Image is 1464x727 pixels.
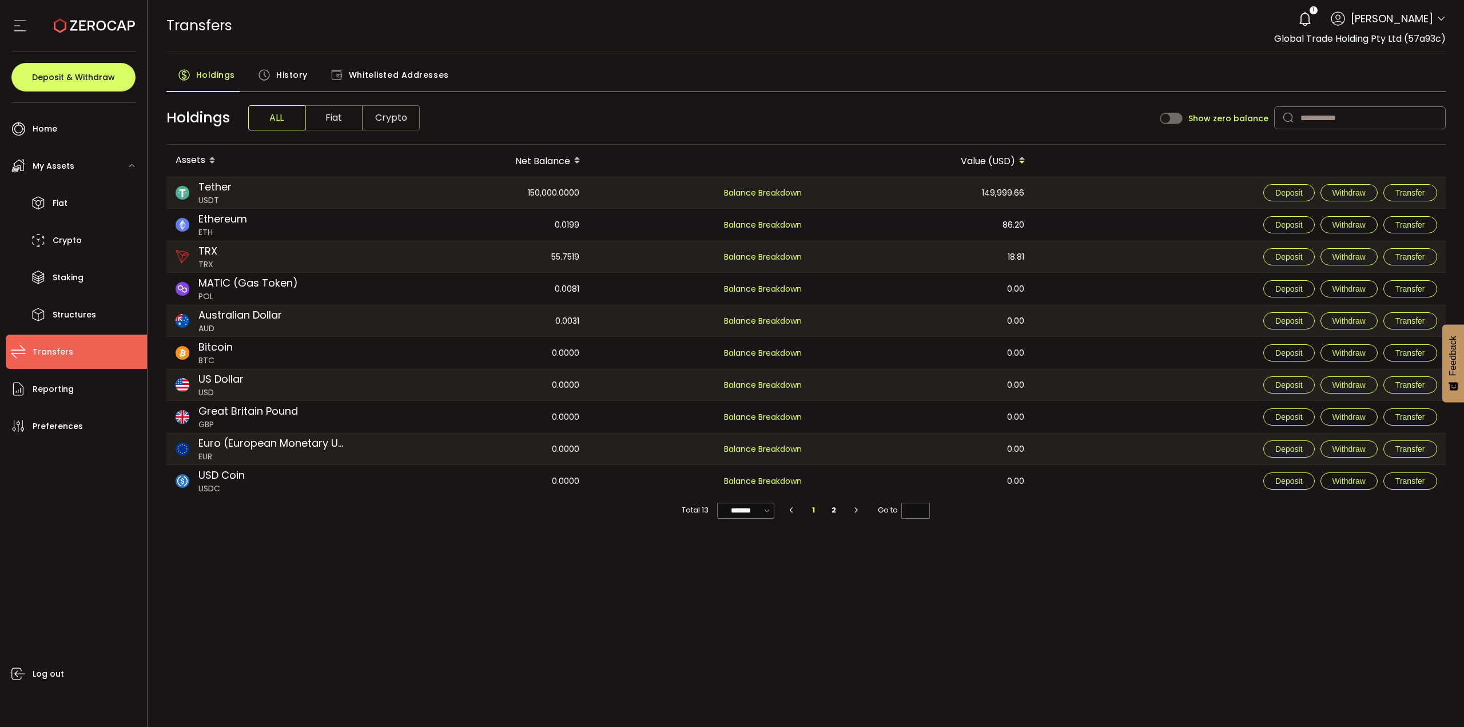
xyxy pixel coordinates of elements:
[1312,6,1314,14] span: 1
[367,209,588,241] div: 0.0199
[349,63,449,86] span: Whitelisted Addresses
[198,275,298,291] span: MATIC (Gas Token)
[53,232,82,249] span: Crypto
[198,467,245,483] span: USD Coin
[198,371,244,387] span: US Dollar
[1275,380,1302,390] span: Deposit
[1320,440,1378,458] button: Withdraw
[1448,336,1458,376] span: Feedback
[166,151,367,170] div: Assets
[1263,472,1314,490] button: Deposit
[803,502,824,518] li: 1
[166,107,230,129] span: Holdings
[176,186,189,200] img: usdt_portfolio.svg
[33,418,83,435] span: Preferences
[1275,284,1302,293] span: Deposit
[1275,412,1302,422] span: Deposit
[1275,316,1302,325] span: Deposit
[1332,348,1366,357] span: Withdraw
[176,250,189,264] img: trx_portfolio.png
[724,251,802,263] span: Balance Breakdown
[33,121,57,137] span: Home
[724,283,802,295] span: Balance Breakdown
[33,666,64,682] span: Log out
[198,227,247,239] span: ETH
[812,465,1033,497] div: 0.00
[198,194,232,206] span: USDT
[812,177,1033,208] div: 149,999.66
[276,63,308,86] span: History
[176,378,189,392] img: usd_portfolio.svg
[724,475,802,488] span: Balance Breakdown
[198,211,247,227] span: Ethereum
[812,370,1033,400] div: 0.00
[1383,344,1437,361] button: Transfer
[812,151,1035,170] div: Value (USD)
[1275,188,1302,197] span: Deposit
[1320,184,1378,201] button: Withdraw
[248,105,305,130] span: ALL
[198,451,348,463] span: EUR
[1395,252,1425,261] span: Transfer
[1407,672,1464,727] div: Chat Widget
[166,15,232,35] span: Transfers
[1383,440,1437,458] button: Transfer
[878,502,930,518] span: Go to
[812,401,1033,433] div: 0.00
[1275,444,1302,454] span: Deposit
[812,209,1033,241] div: 86.20
[11,63,136,92] button: Deposit & Withdraw
[1332,380,1366,390] span: Withdraw
[367,434,588,464] div: 0.0000
[1263,408,1314,426] button: Deposit
[1383,280,1437,297] button: Transfer
[367,305,588,336] div: 0.0031
[1395,380,1425,390] span: Transfer
[812,273,1033,305] div: 0.00
[1395,444,1425,454] span: Transfer
[1332,284,1366,293] span: Withdraw
[33,381,74,398] span: Reporting
[1395,220,1425,229] span: Transfer
[1383,248,1437,265] button: Transfer
[1383,312,1437,329] button: Transfer
[1320,408,1378,426] button: Withdraw
[367,241,588,272] div: 55.7519
[1395,316,1425,325] span: Transfer
[1320,312,1378,329] button: Withdraw
[305,105,363,130] span: Fiat
[1395,412,1425,422] span: Transfer
[198,323,282,335] span: AUD
[33,158,74,174] span: My Assets
[1395,476,1425,486] span: Transfer
[176,218,189,232] img: eth_portfolio.svg
[367,370,588,400] div: 0.0000
[198,243,217,259] span: TRX
[198,259,217,271] span: TRX
[724,443,802,456] span: Balance Breakdown
[823,502,844,518] li: 2
[724,379,802,392] span: Balance Breakdown
[198,291,298,303] span: POL
[682,502,709,518] span: Total 13
[812,305,1033,336] div: 0.00
[1332,444,1366,454] span: Withdraw
[1383,408,1437,426] button: Transfer
[1332,316,1366,325] span: Withdraw
[176,346,189,360] img: btc_portfolio.svg
[198,179,232,194] span: Tether
[1275,252,1302,261] span: Deposit
[1332,412,1366,422] span: Withdraw
[1275,348,1302,357] span: Deposit
[1320,248,1378,265] button: Withdraw
[1263,216,1314,233] button: Deposit
[1332,252,1366,261] span: Withdraw
[1395,284,1425,293] span: Transfer
[812,434,1033,464] div: 0.00
[198,355,233,367] span: BTC
[1442,324,1464,402] button: Feedback - Show survey
[1188,114,1268,122] span: Show zero balance
[198,307,282,323] span: Australian Dollar
[1275,220,1302,229] span: Deposit
[1332,188,1366,197] span: Withdraw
